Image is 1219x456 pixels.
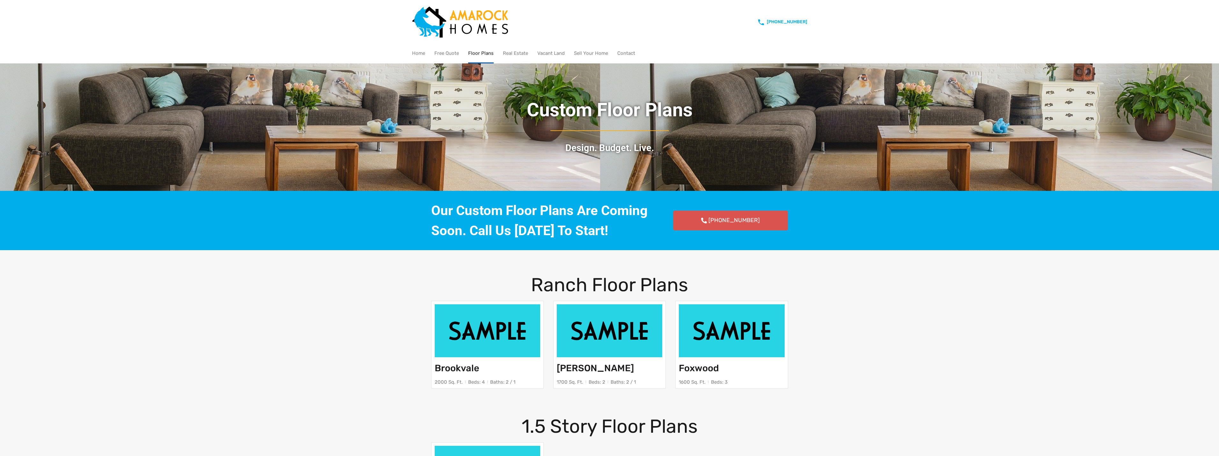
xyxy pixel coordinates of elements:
[673,211,788,230] a: [PHONE_NUMBER]
[431,200,667,241] p: Our Custom Floor Plans Are Coming Soon. Call Us [DATE] To Start!
[435,379,463,385] span: 2000 Sq. Ft.
[412,142,807,154] p: Design. Budget. Live.
[557,379,583,385] span: 1700 Sq. Ft.
[617,44,635,62] a: Contact
[503,44,528,62] a: Real Estate
[679,363,719,373] a: Foxwood
[589,379,605,385] span: Beds: 2
[708,217,760,224] span: [PHONE_NUMBER]
[412,6,508,38] img: Amarock Homes
[434,44,459,62] a: Free Quote
[711,379,728,385] span: Beds: 3
[468,379,485,385] span: Beds: 4
[435,363,479,373] a: Brookvale
[412,100,807,119] h1: Custom Floor Plans
[431,417,788,436] h2: 1.5 Story Floor Plans
[490,379,515,385] span: Baths: 2 / 1
[412,44,425,62] a: Home
[611,379,636,385] span: Baths: 2 / 1
[431,276,788,294] h2: Ranch Floor Plans
[574,44,608,62] a: Sell Your Home
[557,363,634,373] a: [PERSON_NAME]
[767,19,807,25] a: [PHONE_NUMBER]
[537,44,565,62] a: Vacant Land
[468,44,494,62] a: Floor Plans
[679,379,706,385] span: 1600 Sq. Ft.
